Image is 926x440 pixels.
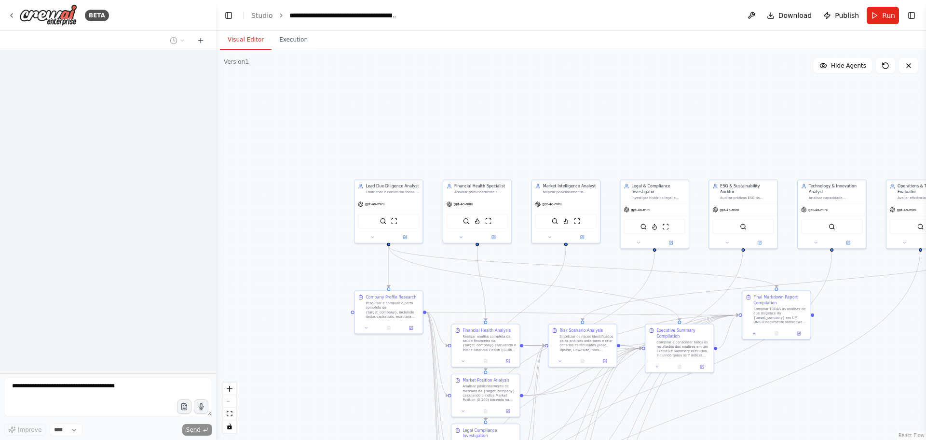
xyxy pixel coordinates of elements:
[620,180,689,249] div: Legal & Compliance InvestigatorInvestigar histórico legal e compliance da {target_company}, mapea...
[474,358,498,365] button: No output available
[656,340,710,358] div: Compilar e consolidar todos os resultados das análises em um Executive Summary executivo, incluin...
[720,196,774,200] div: Auditar práticas ESG da {target_company}, avaliando sustentabilidade, impactos ambientais e socia...
[366,190,419,195] div: Coordenar e consolidar todas as análises de due diligence da {target_company}, garantindo padrão ...
[655,240,686,246] button: Open in side panel
[463,218,470,225] img: BraveSearchTool
[692,364,711,370] button: Open in side panel
[765,330,789,337] button: No output available
[463,384,516,402] div: Analisar posicionamento de mercado da {target_company} calculando o índice Market Position (0-100...
[386,246,779,288] g: Edge from d68b167f-ddbd-4132-85cb-c7141e0db93f to a98363a3-c2cc-41fb-a4ea-a6b2c85f8d57
[882,11,895,20] span: Run
[562,218,569,225] img: FirecrawlSearchTool
[797,180,867,249] div: Technology & Innovation AnalystAnalisar capacidade tecnológica e inovação da {target_company}, av...
[620,312,739,349] g: Edge from 21cf3d0d-934d-4edc-b6c2-69e036395e1a to a98363a3-c2cc-41fb-a4ea-a6b2c85f8d57
[498,358,517,365] button: Open in side panel
[223,383,236,433] div: React Flow controls
[763,7,816,24] button: Download
[668,364,692,370] button: No output available
[354,180,423,243] div: Lead Due Diligence AnalystCoordenar e consolidar todas as análises de due diligence da {target_co...
[386,246,391,288] g: Edge from d68b167f-ddbd-4132-85cb-c7141e0db93f to 47e870f8-1192-4de8-99ec-2ec665398174
[595,358,614,365] button: Open in side panel
[251,11,398,20] nav: breadcrumb
[790,330,808,337] button: Open in side panel
[867,7,899,24] button: Run
[483,246,569,371] g: Edge from 8d410108-d6b7-4d93-8972-f331f93b7c0f to 471070b0-092f-4211-bcb3-c2b38f05510a
[631,208,650,212] span: gpt-4o-mini
[377,325,400,331] button: No output available
[186,426,201,434] span: Send
[753,294,807,305] div: Final Markdown Report Compilation
[632,196,685,200] div: Investigar histórico legal e compliance da {target_company}, mapeando litígios, sanções regulatór...
[463,334,516,352] div: Realizar análise completa da saúde financeira da {target_company} calculando o índice Financial H...
[632,184,685,195] div: Legal & Compliance Investigator
[552,218,558,225] img: BraveSearchTool
[645,324,714,373] div: Executive Summary CompilationCompilar e consolidar todos os resultados das análises em um Executi...
[742,290,811,340] div: Final Markdown Report CompilationCompilar TODAS as análises de due diligence da {target_company} ...
[463,327,511,333] div: Financial Health Analysis
[194,399,208,414] button: Click to speak your automation idea
[573,218,580,225] img: ScrapeWebsiteTool
[18,426,41,434] span: Improve
[523,345,642,398] g: Edge from 471070b0-092f-4211-bcb3-c2b38f05510a to f29a6fce-3cbe-4649-bfc3-d027832bd277
[905,9,918,22] button: Show right sidebar
[365,202,384,206] span: gpt-4o-mini
[193,35,208,46] button: Start a new chat
[223,395,236,408] button: zoom out
[463,378,509,383] div: Market Position Analysis
[478,234,509,241] button: Open in side panel
[386,246,682,321] g: Edge from d68b167f-ddbd-4132-85cb-c7141e0db93f to f29a6fce-3cbe-4649-bfc3-d027832bd277
[720,208,739,212] span: gpt-4o-mini
[182,424,212,436] button: Send
[778,11,812,20] span: Download
[483,252,657,421] g: Edge from e0ad6b67-41b9-4db9-a7f1-42a85d14cf8a to ded1b029-341f-4735-b43a-07b2b9aea737
[708,180,778,249] div: ESG & Sustainability AuditorAuditar práticas ESG da {target_company}, avaliando sustentabilidade,...
[454,202,473,206] span: gpt-4o-mini
[19,4,77,26] img: Logo
[223,420,236,433] button: toggle interactivity
[166,35,189,46] button: Switch to previous chat
[720,184,774,195] div: ESG & Sustainability Auditor
[543,190,597,195] div: Mapear posicionamento competitivo da {target_company}, analisando market share, trends setoriais ...
[809,184,862,195] div: Technology & Innovation Analyst
[366,301,419,319] div: Pesquisar e compilar o perfil completo da {target_company}, incluindo dados cadastrais, estrutura...
[451,324,520,367] div: Financial Health AnalysisRealizar análise completa da saúde financeira da {target_company} calcul...
[717,312,739,351] g: Edge from f29a6fce-3cbe-4649-bfc3-d027832bd277 to a98363a3-c2cc-41fb-a4ea-a6b2c85f8d57
[829,223,835,230] img: BraveSearchTool
[443,180,512,243] div: Financial Health SpecialistAnalisar profundamente a saúde financeira da {target_company}, calcula...
[656,327,710,339] div: Executive Summary Compilation
[220,30,272,50] button: Visual Editor
[523,343,545,398] g: Edge from 471070b0-092f-4211-bcb3-c2b38f05510a to 21cf3d0d-934d-4edc-b6c2-69e036395e1a
[366,184,419,189] div: Lead Due Diligence Analyst
[531,180,601,243] div: Market Intelligence AnalystMapear posicionamento competitivo da {target_company}, analisando mark...
[366,294,416,299] div: Company Profile Research
[223,383,236,395] button: zoom in
[740,223,747,230] img: BraveSearchTool
[523,312,739,349] g: Edge from d82009f8-476b-4edf-8ee2-ea80e60b0175 to a98363a3-c2cc-41fb-a4ea-a6b2c85f8d57
[753,307,807,325] div: Compilar TODAS as análises de due diligence da {target_company} em UM ÚNICO documento Markdown co...
[559,334,613,352] div: Sintetizar os riscos identificados pelas análises anteriores e criar cenários estruturados (Base,...
[809,196,862,200] div: Analisar capacidade tecnológica e inovação da {target_company}, avaliando R&D, propriedade intele...
[389,234,421,241] button: Open in side panel
[523,312,739,398] g: Edge from 471070b0-092f-4211-bcb3-c2b38f05510a to a98363a3-c2cc-41fb-a4ea-a6b2c85f8d57
[498,408,517,414] button: Open in side panel
[548,324,617,367] div: Risk Scenario AnalysisSintetizar os riscos identificados pelas análises anteriores e criar cenári...
[567,234,598,241] button: Open in side panel
[391,218,397,225] img: ScrapeWebsiteTool
[744,240,775,246] button: Open in side panel
[222,9,235,22] button: Hide left sidebar
[380,218,386,225] img: BraveSearchTool
[640,223,647,230] img: BraveSearchTool
[832,240,864,246] button: Open in side panel
[177,399,191,414] button: Upload files
[223,408,236,420] button: fit view
[899,433,925,438] a: React Flow attribution
[224,58,249,66] div: Version 1
[814,58,872,73] button: Hide Agents
[571,358,595,365] button: No output available
[85,10,109,21] div: BETA
[485,218,492,225] img: ScrapeWebsiteTool
[651,223,658,230] img: FirecrawlSearchTool
[831,62,866,70] span: Hide Agents
[808,208,828,212] span: gpt-4o-mini
[454,184,508,189] div: Financial Health Specialist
